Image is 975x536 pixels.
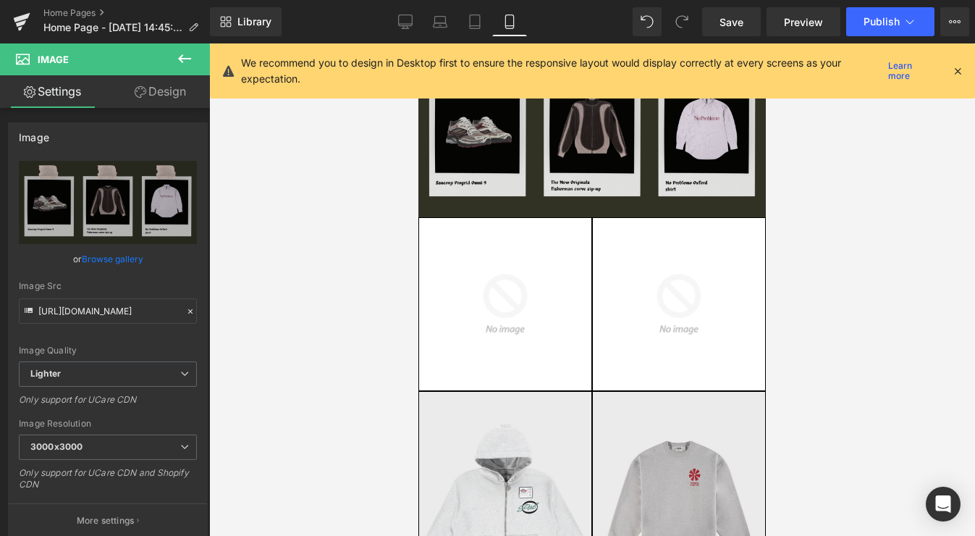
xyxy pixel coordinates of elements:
[784,14,823,30] span: Preview
[633,7,662,36] button: Undo
[719,14,743,30] span: Save
[457,7,492,36] a: Tablet
[19,467,197,500] div: Only support for UCare CDN and Shopify CDN
[19,419,197,429] div: Image Resolution
[926,487,961,522] div: Open Intercom Messenger
[108,75,213,108] a: Design
[940,7,969,36] button: More
[30,368,61,379] b: Lighter
[30,441,83,452] b: 3000x3000
[492,7,527,36] a: Mobile
[19,346,197,356] div: Image Quality
[19,251,197,267] div: or
[882,62,940,80] a: Learn more
[38,54,69,65] span: Image
[423,7,457,36] a: Laptop
[864,16,900,28] span: Publish
[174,174,347,348] img: A Logo Washed Hoodie
[43,7,210,19] a: Home Pages
[846,7,934,36] button: Publish
[767,7,840,36] a: Preview
[237,15,271,28] span: Library
[19,394,197,415] div: Only support for UCare CDN
[667,7,696,36] button: Redo
[241,55,882,87] p: We recommend you to design in Desktop first to ensure the responsive layout would display correct...
[19,281,197,291] div: Image Src
[19,298,197,324] input: Link
[43,22,182,33] span: Home Page - [DATE] 14:45:47
[77,514,135,527] p: More settings
[82,246,143,272] a: Browse gallery
[388,7,423,36] a: Desktop
[210,7,282,36] a: New Library
[19,123,49,143] div: Image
